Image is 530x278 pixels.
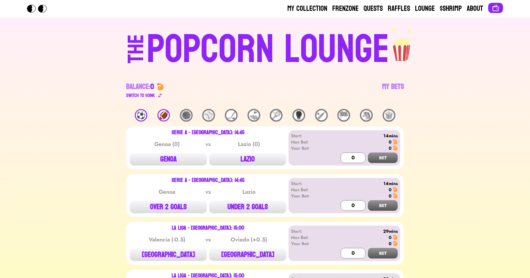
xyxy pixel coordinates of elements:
[218,188,280,196] div: Lazio
[327,133,398,139] div: 14mins
[332,4,359,14] a: Frenzone
[291,240,327,247] div: Your Bet:
[74,27,456,69] a: THEPOPCORN LOUNGEpopcorn
[315,109,328,121] div: 🏏
[440,4,462,14] a: $Shrimp
[136,235,198,244] div: Valencia (-0.5)
[209,201,286,213] button: UNDER 2 GOALS
[327,180,398,187] div: 14mins
[209,249,286,261] button: [GEOGRAPHIC_DATA]
[135,109,147,121] div: ⚽️
[172,130,245,135] div: Serie A - [GEOGRAPHIC_DATA]: 14:45
[291,139,327,145] div: Max Bet:
[291,228,327,234] div: Start:
[389,145,391,151] div: 0
[368,152,398,163] button: BET
[218,140,280,148] div: Lazio (0)
[136,188,198,196] div: Genoa
[126,82,154,92] div: Balance:
[204,140,212,148] div: vs
[126,92,155,99] div: Switch to $ OINK
[225,109,237,121] div: 🏒
[218,235,280,244] div: Oviedo (+0.5)
[389,240,391,247] div: 0
[291,187,327,193] div: Max Bet:
[415,4,435,14] a: Lounge
[492,4,499,12] img: Connect wallet
[393,193,398,198] img: 🍤
[147,30,389,69] div: POPCORN LOUNGE
[389,193,391,199] div: 0
[248,109,260,121] div: ⛳️
[291,234,327,240] div: Max Bet:
[270,109,282,121] div: 🎾
[287,4,327,14] a: My Collection
[368,200,398,211] button: BET
[293,109,305,121] div: 🥊
[388,4,410,14] a: Raffles
[204,188,212,196] div: vs
[393,139,398,144] img: 🍤
[393,146,398,151] img: 🍤
[382,82,404,99] a: My Bets
[202,109,215,121] div: ⚾️
[27,5,52,13] img: Popcorn
[327,228,398,234] div: 29mins
[291,133,327,139] div: Start:
[389,234,391,240] div: 0
[172,226,244,231] div: La Liga - [GEOGRAPHIC_DATA]: 15:00
[393,241,398,246] img: 🍤
[136,140,198,148] div: Genoa (0)
[467,4,483,14] a: About
[368,248,398,258] button: BET
[157,109,170,121] div: 🏈
[130,249,207,261] button: [GEOGRAPHIC_DATA]
[364,4,383,14] a: Quests
[291,180,327,187] div: Start:
[383,109,395,121] div: 🍿
[291,193,327,199] div: Your Bet:
[125,34,147,76] div: THE
[291,145,327,151] div: Your Bet:
[150,80,154,93] span: 0
[172,178,245,183] div: Serie A - [GEOGRAPHIC_DATA]: 14:45
[180,109,192,121] div: 🏀
[389,27,415,62] img: popcorn
[338,109,350,121] div: 🏁
[389,139,391,145] div: 0
[209,153,286,165] button: LAZIO
[393,235,398,240] img: 🍤
[393,187,398,192] img: 🍤
[130,153,207,165] button: GENOA
[360,109,373,121] div: 🐴
[389,187,391,193] div: 0
[130,201,207,213] button: OVER 2 GOALS
[204,235,212,244] div: vs
[157,83,164,90] img: 🍤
